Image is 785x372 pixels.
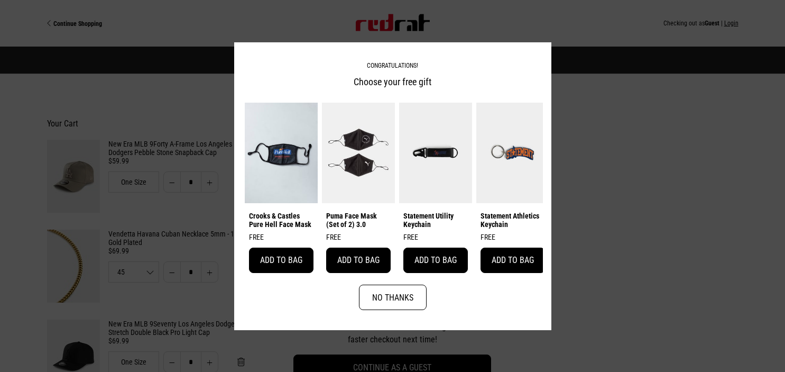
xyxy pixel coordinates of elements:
img: Crooks & Castles Pure Hell Face Mask [245,102,318,203]
span: FREE [481,233,495,241]
span: FREE [403,233,418,241]
span: FREE [249,233,264,241]
a: Crooks & Castles Pure Hell Face Mask [249,212,313,229]
a: Statement Utility Keychain [403,212,468,229]
img: Statement Utility Keychain [399,102,472,203]
button: Add to bag [403,248,468,273]
button: Add to bag [249,248,313,273]
img: Puma Face Mask (Set of 2) 3.0 [322,102,395,203]
a: Puma Face Mask (Set of 2) 3.0 [326,212,391,229]
a: Statement Athletics Keychain [481,212,545,229]
span: FREE [326,233,341,241]
button: Add to bag [481,248,545,273]
button: Add to bag [326,248,391,273]
h2: Choose your free gift [243,74,543,89]
img: Statement Athletics Keychain [476,102,549,203]
button: No Thanks [359,285,427,310]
